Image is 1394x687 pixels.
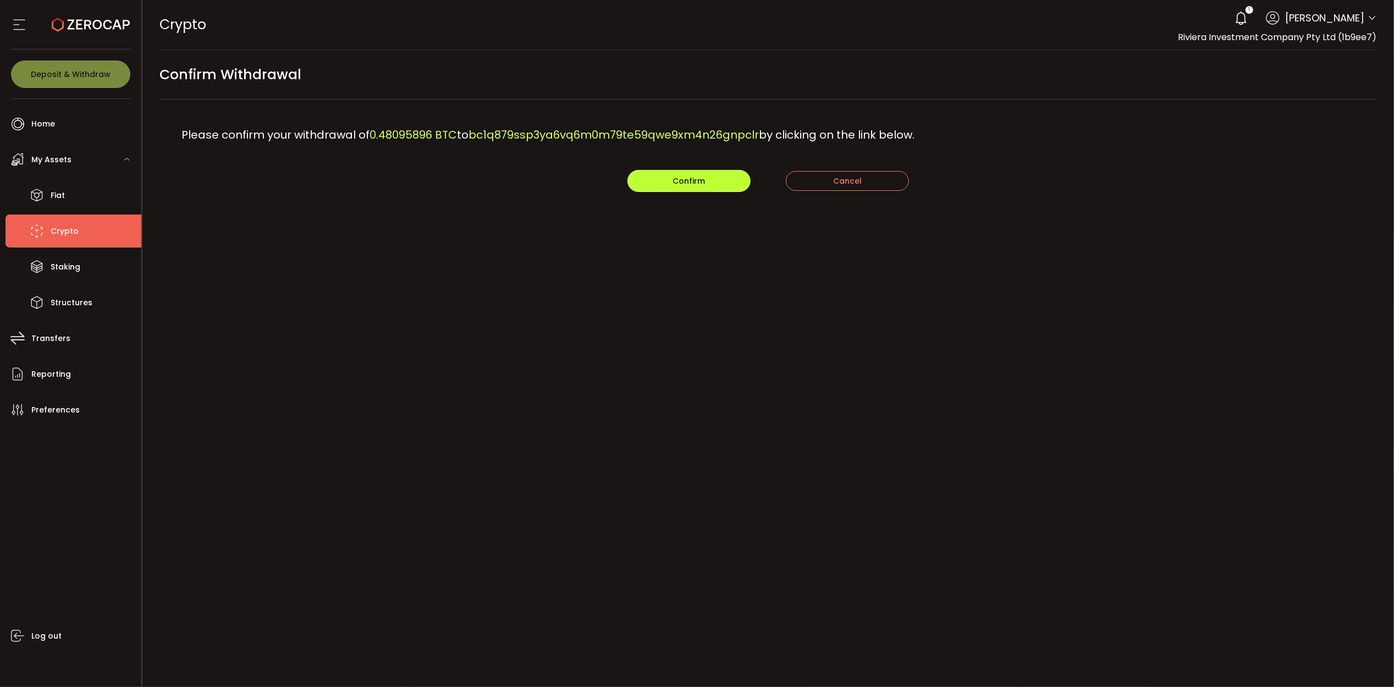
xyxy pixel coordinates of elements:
[1285,10,1364,25] span: [PERSON_NAME]
[469,127,759,142] span: bc1q879ssp3ya6vq6m0m79te59qwe9xm4n26gnpclr
[833,175,862,186] span: Cancel
[31,366,71,382] span: Reporting
[458,127,469,142] span: to
[51,259,80,275] span: Staking
[1248,6,1250,14] span: 1
[31,331,70,347] span: Transfers
[1339,634,1394,687] iframe: Chat Widget
[11,61,130,88] button: Deposit & Withdraw
[1178,31,1376,43] span: Riviera Investment Company Pty Ltd (1b9ee7)
[31,628,62,644] span: Log out
[51,188,65,204] span: Fiat
[31,152,71,168] span: My Assets
[627,170,751,192] button: Confirm
[759,127,915,142] span: by clicking on the link below.
[370,127,458,142] span: 0.48095896 BTC
[51,295,92,311] span: Structures
[31,116,55,132] span: Home
[51,223,79,239] span: Crypto
[31,402,80,418] span: Preferences
[31,70,111,78] span: Deposit & Withdraw
[673,175,705,186] span: Confirm
[160,62,302,87] span: Confirm Withdrawal
[786,171,909,191] button: Cancel
[182,127,370,142] span: Please confirm your withdrawal of
[160,15,207,34] span: Crypto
